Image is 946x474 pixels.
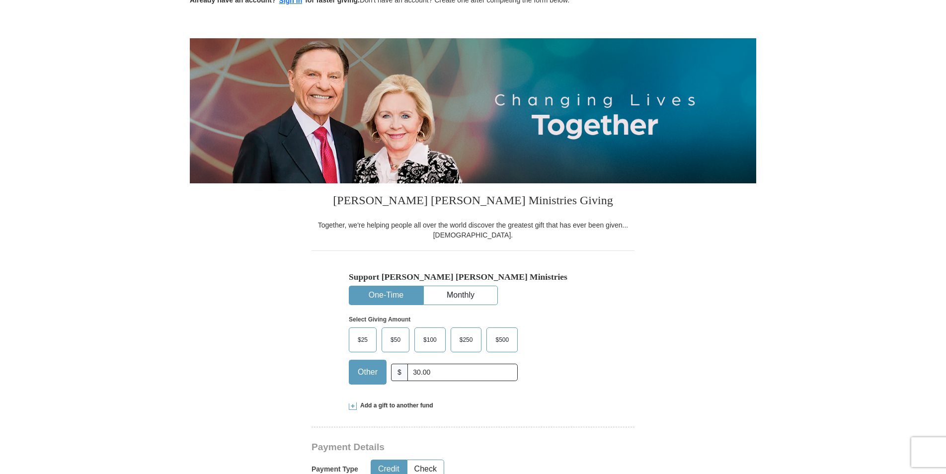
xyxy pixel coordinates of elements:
[455,332,478,347] span: $250
[391,364,408,381] span: $
[418,332,442,347] span: $100
[353,365,383,380] span: Other
[424,286,497,305] button: Monthly
[312,183,634,220] h3: [PERSON_NAME] [PERSON_NAME] Ministries Giving
[349,272,597,282] h5: Support [PERSON_NAME] [PERSON_NAME] Ministries
[349,316,410,323] strong: Select Giving Amount
[357,401,433,410] span: Add a gift to another fund
[312,465,358,474] h5: Payment Type
[490,332,514,347] span: $500
[386,332,405,347] span: $50
[353,332,373,347] span: $25
[407,364,518,381] input: Other Amount
[312,220,634,240] div: Together, we're helping people all over the world discover the greatest gift that has ever been g...
[349,286,423,305] button: One-Time
[312,442,565,453] h3: Payment Details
